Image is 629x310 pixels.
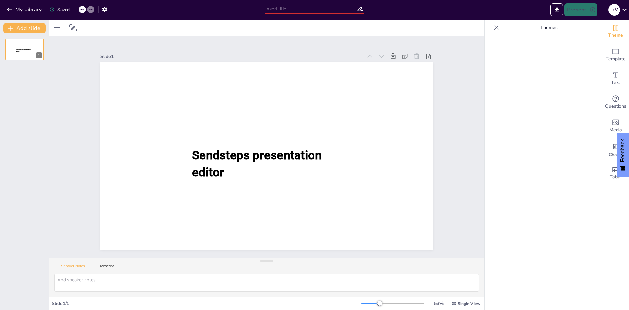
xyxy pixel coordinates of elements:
[16,49,31,52] span: Sendsteps presentation editor
[54,264,91,271] button: Speaker Notes
[192,148,322,179] span: Sendsteps presentation editor
[602,161,629,185] div: Add a table
[49,7,70,13] div: Saved
[3,23,46,33] button: Add slide
[609,151,622,158] span: Charts
[602,20,629,43] div: Change the overall theme
[36,52,42,58] div: 1
[608,4,620,16] div: R V
[608,3,620,16] button: R V
[606,55,626,63] span: Template
[91,264,121,271] button: Transcript
[602,43,629,67] div: Add ready made slides
[610,174,621,181] span: Table
[611,79,620,86] span: Text
[608,32,623,39] span: Theme
[5,4,45,15] button: My Library
[69,24,77,32] span: Position
[564,3,597,16] button: Present
[52,23,62,33] div: Layout
[602,91,629,114] div: Get real-time input from your audience
[617,133,629,177] button: Feedback - Show survey
[620,139,626,162] span: Feedback
[609,126,622,134] span: Media
[100,53,362,60] div: Slide 1
[602,67,629,91] div: Add text boxes
[602,114,629,138] div: Add images, graphics, shapes or video
[458,301,480,306] span: Single View
[602,138,629,161] div: Add charts and graphs
[265,4,357,14] input: Insert title
[5,39,44,60] div: 1
[52,300,361,307] div: Slide 1 / 1
[605,103,626,110] span: Questions
[550,3,563,16] button: Export to PowerPoint
[431,300,447,307] div: 53 %
[502,20,596,35] p: Themes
